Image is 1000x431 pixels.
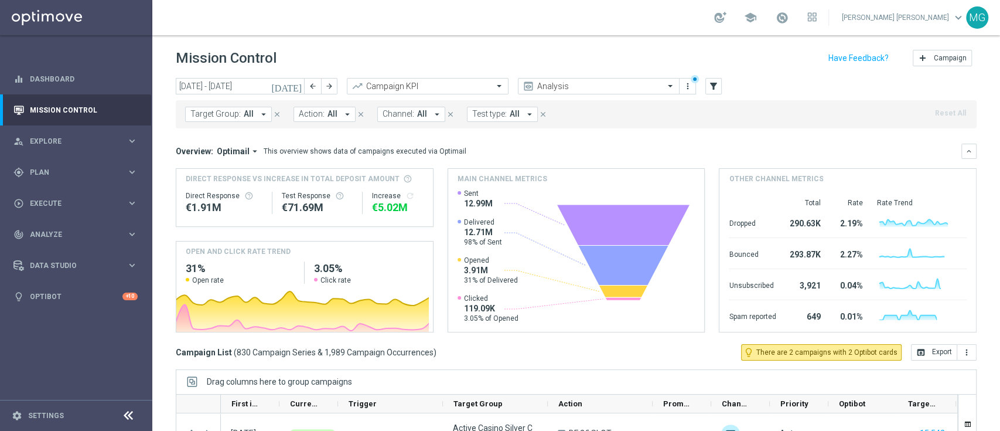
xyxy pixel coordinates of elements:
div: Rate Trend [876,198,967,208]
div: Rate [834,198,862,208]
span: ( [234,347,237,358]
button: gps_fixed Plan keyboard_arrow_right [13,168,138,177]
div: 2.19% [834,213,862,232]
div: person_search Explore keyboard_arrow_right [13,137,138,146]
div: This overview shows data of campaigns executed via Optimail [264,146,466,157]
span: 119.09K [464,303,518,314]
i: gps_fixed [13,167,24,178]
i: arrow_drop_down [432,109,442,120]
i: filter_alt [708,81,719,91]
button: arrow_back [305,78,321,94]
button: lightbulb Optibot +10 [13,292,138,301]
span: ) [434,347,436,358]
span: 3.05% of Opened [464,314,518,323]
i: lightbulb [13,291,24,302]
button: Test type: All arrow_drop_down [467,107,538,122]
i: add [918,53,927,63]
div: Optibot [13,281,138,312]
div: 2.27% [834,244,862,263]
h1: Mission Control [176,50,277,67]
div: Dashboard [13,63,138,94]
button: equalizer Dashboard [13,74,138,84]
button: play_circle_outline Execute keyboard_arrow_right [13,199,138,208]
span: Open rate [192,276,224,285]
span: Optimail [217,146,250,157]
div: 3,921 [790,275,820,294]
button: keyboard_arrow_down [961,144,977,159]
button: close [538,108,548,121]
span: Test type: [472,109,507,119]
div: There are unsaved changes [691,75,699,83]
span: Explore [30,138,127,145]
h3: Campaign List [176,347,436,358]
a: Mission Control [30,94,138,125]
i: close [539,110,547,118]
button: Mission Control [13,106,138,115]
h2: 31% [186,262,295,276]
button: open_in_browser Export [911,344,957,361]
div: Bounced [729,244,776,263]
span: 3.91M [464,265,518,276]
button: Data Studio keyboard_arrow_right [13,261,138,270]
i: arrow_drop_down [342,109,353,120]
div: 0.01% [834,306,862,325]
ng-select: Analysis [518,78,680,94]
h2: 3.05% [314,262,423,276]
multiple-options-button: Export to CSV [911,347,977,357]
span: Optibot [839,399,865,408]
button: filter_alt [705,78,722,94]
i: close [357,110,365,118]
div: 293.87K [790,244,820,263]
span: Delivered [464,218,502,227]
button: close [272,108,282,121]
input: Select date range [176,78,305,94]
h3: Overview: [176,146,213,157]
button: [DATE] [269,78,305,96]
span: Action: [299,109,325,119]
div: 649 [790,306,820,325]
i: track_changes [13,229,24,240]
button: lightbulb_outline There are 2 campaigns with 2 Optibot cards [741,344,902,361]
ng-select: Campaign KPI [347,78,508,94]
span: Click rate [320,276,351,285]
i: settings [12,410,22,421]
span: Drag columns here to group campaigns [207,377,352,386]
button: Channel: All arrow_drop_down [377,107,445,122]
div: Direct Response [186,191,262,201]
div: Plan [13,167,127,178]
i: refresh [405,191,415,201]
a: Settings [28,412,64,419]
span: Campaign [934,54,967,62]
div: Analyze [13,229,127,240]
i: arrow_drop_down [250,146,260,157]
div: Total [790,198,820,208]
i: keyboard_arrow_down [965,147,973,155]
div: 0.04% [834,275,862,294]
span: Priority [780,399,808,408]
div: Mission Control [13,94,138,125]
i: keyboard_arrow_right [127,167,138,178]
span: All [244,109,254,119]
i: more_vert [962,348,971,357]
div: €1,905,000 [186,201,262,215]
i: arrow_drop_down [524,109,535,120]
i: open_in_browser [916,348,926,357]
span: Plan [30,169,127,176]
span: 12.71M [464,227,502,237]
span: Data Studio [30,262,127,269]
div: MG [966,6,988,29]
button: track_changes Analyze keyboard_arrow_right [13,230,138,239]
span: Channel [722,399,750,408]
span: Channel: [383,109,414,119]
div: €71,690,441 [282,201,353,215]
div: Increase [372,191,424,201]
span: 31% of Delivered [464,276,518,285]
span: Direct Response VS Increase In Total Deposit Amount [186,174,400,184]
div: Unsubscribed [729,275,776,294]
